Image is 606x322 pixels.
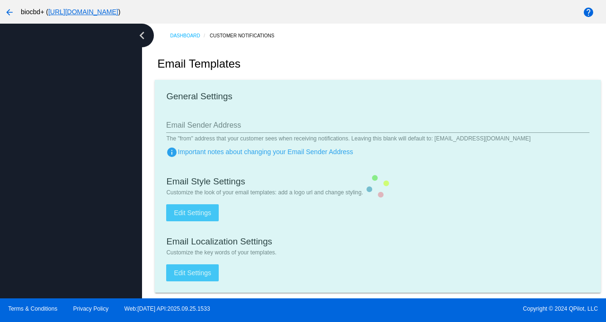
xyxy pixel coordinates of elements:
[311,305,598,312] span: Copyright © 2024 QPilot, LLC
[48,8,118,16] a: [URL][DOMAIN_NAME]
[583,7,594,18] mat-icon: help
[210,28,283,43] a: Customer Notifications
[157,57,241,70] h2: Email Templates
[21,8,120,16] span: biocbd+ ( )
[8,305,57,312] a: Terms & Conditions
[73,305,109,312] a: Privacy Policy
[125,305,210,312] a: Web:[DATE] API:2025.09.25.1533
[4,7,15,18] mat-icon: arrow_back
[134,28,150,43] i: chevron_left
[170,28,210,43] a: Dashboard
